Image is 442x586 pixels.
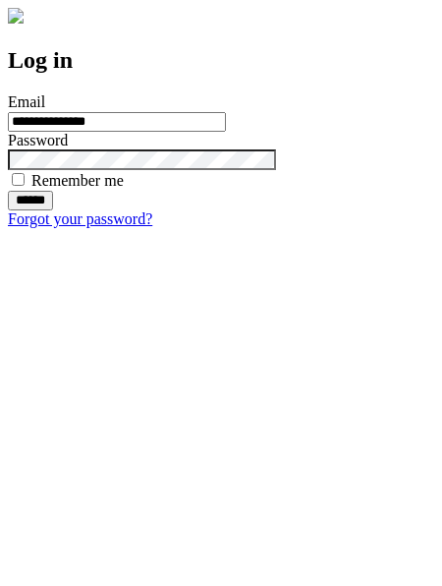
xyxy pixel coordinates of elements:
img: logo-4e3dc11c47720685a147b03b5a06dd966a58ff35d612b21f08c02c0306f2b779.png [8,8,24,24]
label: Remember me [31,172,124,189]
label: Email [8,93,45,110]
a: Forgot your password? [8,210,152,227]
label: Password [8,132,68,148]
h2: Log in [8,47,434,74]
